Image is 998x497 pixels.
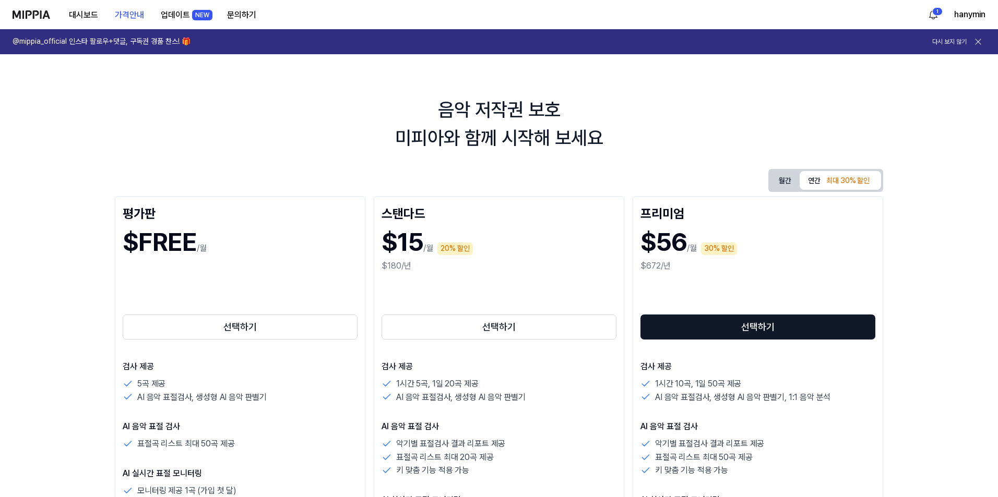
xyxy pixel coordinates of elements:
div: 1 [932,7,943,16]
p: /월 [687,242,697,254]
p: 5곡 제공 [137,377,165,391]
p: 악기별 표절검사 결과 리포트 제공 [396,437,505,451]
div: 스탠다드 [382,204,616,221]
p: AI 음악 표절 검사 [123,420,358,433]
div: 30% 할인 [701,243,737,255]
p: /월 [197,242,207,254]
button: 업데이트NEW [152,5,219,26]
button: 선택하기 [382,314,616,340]
p: 키 맞춤 기능 적용 가능 [655,464,728,477]
button: hanymin [954,8,985,21]
p: AI 음악 표절검사, 생성형 AI 음악 판별기, 1:1 음악 분석 [655,391,830,404]
p: AI 음악 표절 검사 [640,420,875,433]
a: 업데이트NEW [152,1,219,29]
button: 알림1 [925,6,942,23]
p: /월 [423,242,433,254]
p: 표절곡 리스트 최대 20곡 제공 [396,451,493,464]
p: 표절곡 리스트 최대 50곡 제공 [655,451,752,464]
p: 검사 제공 [382,360,616,373]
h1: $15 [382,225,423,260]
a: 선택하기 [123,312,358,342]
button: 선택하기 [640,314,875,340]
div: 프리미엄 [640,204,875,221]
p: AI 음악 표절검사, 생성형 AI 음악 판별기 [137,391,267,404]
img: logo [13,10,50,19]
button: 가격안내 [106,5,152,26]
p: 악기별 표절검사 결과 리포트 제공 [655,437,764,451]
button: 월간 [770,173,800,189]
p: 검사 제공 [123,360,358,373]
div: 평가판 [123,204,358,221]
h1: @mippia_official 인스타 팔로우+댓글, 구독권 경품 찬스! 🎁 [13,37,191,47]
p: 키 맞춤 기능 적용 가능 [396,464,469,477]
h1: $FREE [123,225,197,260]
div: NEW [192,10,212,20]
button: 문의하기 [219,5,265,26]
button: 대시보드 [61,5,106,26]
div: $180/년 [382,260,616,272]
a: 선택하기 [640,312,875,342]
div: $672/년 [640,260,875,272]
h1: $56 [640,225,687,260]
p: 표절곡 리스트 최대 50곡 제공 [137,437,234,451]
a: 가격안내 [106,1,152,29]
p: 1시간 5곡, 1일 20곡 제공 [396,377,478,391]
button: 선택하기 [123,314,358,340]
div: 20% 할인 [437,243,473,255]
p: AI 음악 표절 검사 [382,420,616,433]
p: 1시간 10곡, 1일 50곡 제공 [655,377,741,391]
button: 연간 [800,171,881,190]
p: 검사 제공 [640,360,875,373]
p: AI 음악 표절검사, 생성형 AI 음악 판별기 [396,391,526,404]
a: 선택하기 [382,312,616,342]
div: 최대 30% 할인 [823,175,873,187]
p: AI 실시간 표절 모니터링 [123,467,358,480]
button: 다시 보지 않기 [932,38,967,46]
img: 알림 [927,8,940,21]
